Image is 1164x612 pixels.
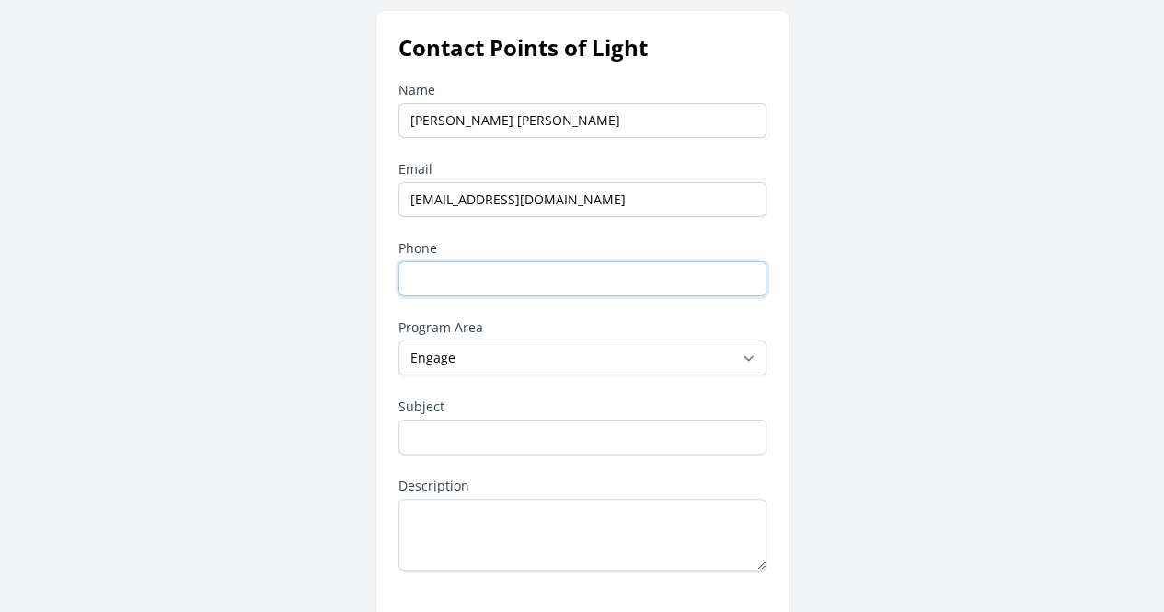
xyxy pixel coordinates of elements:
[398,81,766,99] label: Name
[398,33,766,63] h1: Contact Points of Light
[398,398,766,416] label: Subject
[398,318,766,337] label: Program Area
[398,477,766,495] label: Description
[398,160,766,179] label: Email
[398,341,766,375] select: Program Area
[398,239,766,258] label: Phone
